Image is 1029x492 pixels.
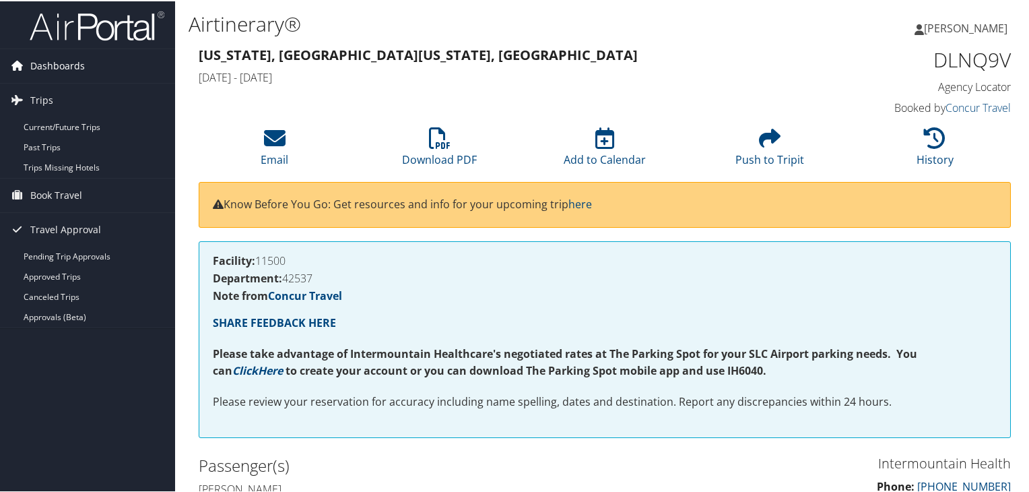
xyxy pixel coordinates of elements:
a: SHARE FEEDBACK HERE [213,314,336,329]
h1: Airtinerary® [189,9,743,37]
span: [PERSON_NAME] [924,20,1007,34]
strong: [US_STATE], [GEOGRAPHIC_DATA] [US_STATE], [GEOGRAPHIC_DATA] [199,44,638,63]
a: Here [258,362,283,377]
h4: 11500 [213,254,997,265]
p: Please review your reservation for accuracy including name spelling, dates and destination. Repor... [213,392,997,410]
a: Push to Tripit [735,133,804,166]
a: Concur Travel [945,99,1011,114]
h4: Agency Locator [823,78,1011,93]
h4: [DATE] - [DATE] [199,69,803,84]
a: History [917,133,954,166]
span: Trips [30,82,53,116]
strong: Note from [213,287,342,302]
h2: Passenger(s) [199,453,595,476]
a: Email [261,133,288,166]
strong: Department: [213,270,282,284]
a: Concur Travel [268,287,342,302]
h1: DLNQ9V [823,44,1011,73]
span: Book Travel [30,177,82,211]
span: Travel Approval [30,212,101,245]
a: [PERSON_NAME] [915,7,1021,47]
strong: to create your account or you can download The Parking Spot mobile app and use IH6040. [286,362,766,377]
p: Know Before You Go: Get resources and info for your upcoming trip [213,195,997,212]
h4: 42537 [213,272,997,282]
span: Dashboards [30,48,85,82]
a: Add to Calendar [564,133,646,166]
img: airportal-logo.png [30,9,164,40]
strong: Please take advantage of Intermountain Healthcare's negotiated rates at The Parking Spot for your... [213,345,917,377]
h4: Booked by [823,99,1011,114]
a: Download PDF [402,133,477,166]
h3: Intermountain Health [615,453,1011,472]
a: Click [232,362,258,377]
strong: Facility: [213,252,255,267]
a: here [568,195,592,210]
